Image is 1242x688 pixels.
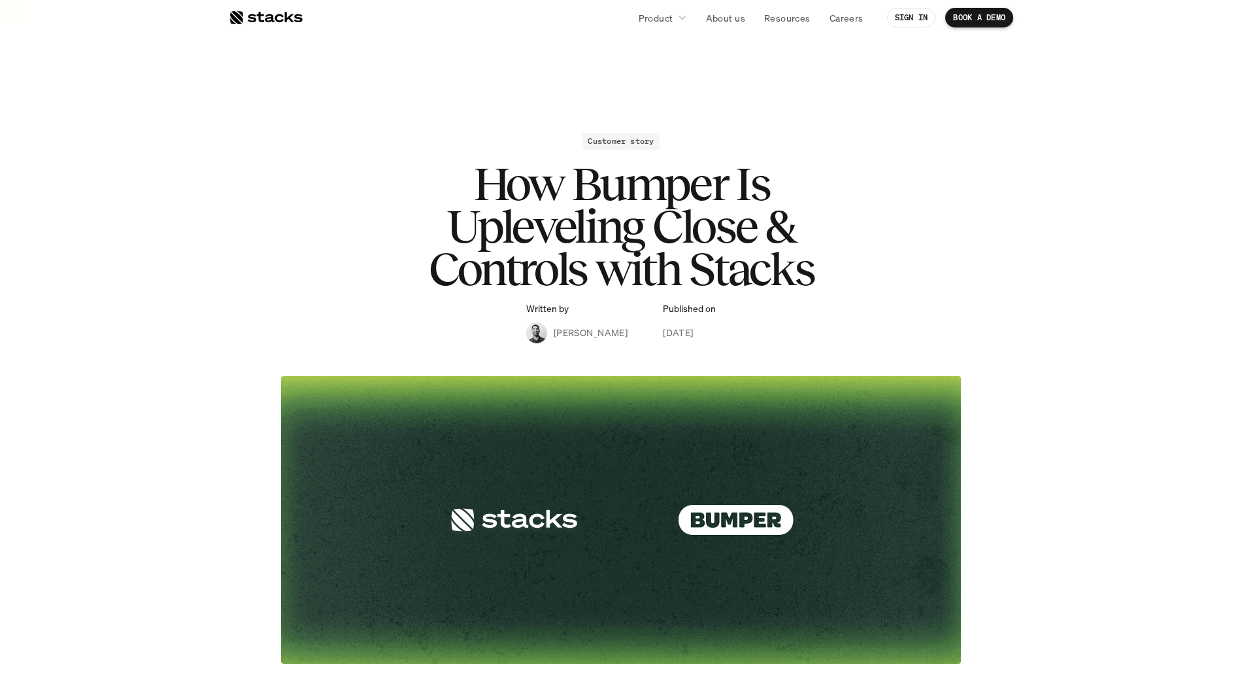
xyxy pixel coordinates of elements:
p: [PERSON_NAME] [554,326,628,339]
p: About us [706,11,745,25]
a: BOOK A DEMO [945,8,1013,27]
h2: Customer story [588,137,654,146]
a: SIGN IN [887,8,936,27]
p: Product [639,11,673,25]
a: About us [698,6,753,29]
p: Resources [764,11,811,25]
p: Written by [526,303,569,315]
p: BOOK A DEMO [953,13,1005,22]
p: [DATE] [663,326,694,339]
p: Careers [830,11,864,25]
a: Privacy Policy [154,249,212,258]
a: Resources [756,6,818,29]
p: SIGN IN [895,13,928,22]
a: Careers [822,6,871,29]
p: Published on [663,303,716,315]
h1: How Bumper Is Upleveling Close & Controls with Stacks [360,163,882,290]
